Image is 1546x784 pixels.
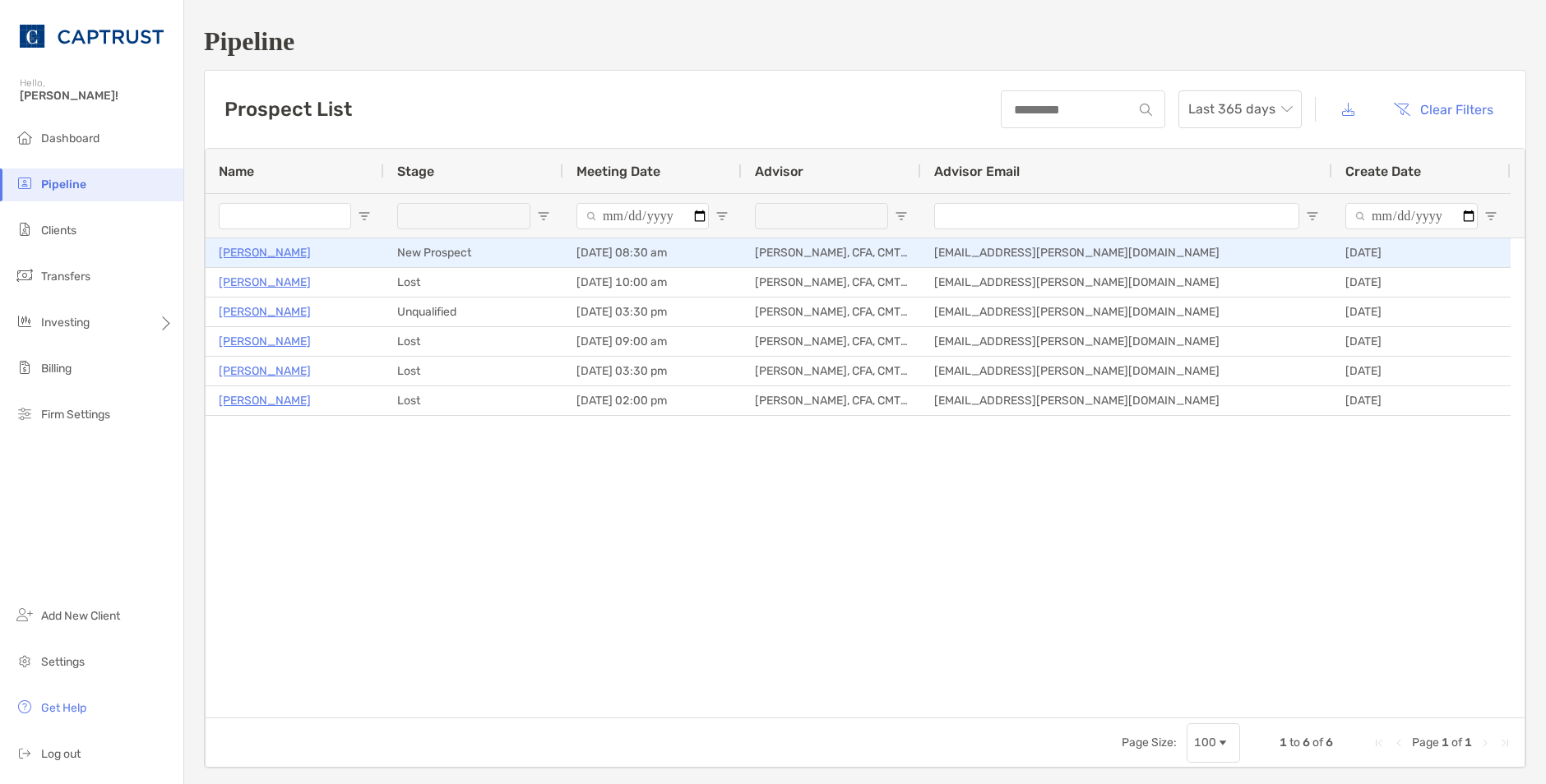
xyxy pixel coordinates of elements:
span: Log out [41,747,81,761]
div: [PERSON_NAME], CFA, CMT® [742,327,921,356]
div: [EMAIL_ADDRESS][PERSON_NAME][DOMAIN_NAME] [921,327,1332,356]
button: Open Filter Menu [358,210,371,223]
div: 100 [1194,736,1216,749]
div: [DATE] [1332,297,1511,326]
img: logout icon [15,743,35,763]
span: 6 [1326,736,1333,749]
div: Lost [384,386,563,415]
span: of [1312,736,1323,749]
div: Lost [384,357,563,385]
div: Unqualified [384,297,563,326]
div: Next Page [1479,736,1492,749]
span: Advisor Email [934,164,1020,179]
span: 1 [1442,736,1449,749]
span: Name [219,164,254,179]
img: CAPTRUST Logo [20,7,164,66]
img: pipeline icon [15,173,35,193]
div: [EMAIL_ADDRESS][PERSON_NAME][DOMAIN_NAME] [921,297,1332,326]
button: Open Filter Menu [715,210,729,223]
button: Open Filter Menu [895,210,908,223]
button: Open Filter Menu [1484,210,1497,223]
div: [DATE] 10:00 am [563,268,742,297]
div: First Page [1372,736,1386,749]
span: Last 365 days [1188,91,1292,127]
img: get-help icon [15,697,35,717]
img: add_new_client icon [15,605,35,625]
div: Previous Page [1392,736,1405,749]
div: New Prospect [384,238,563,267]
span: [PERSON_NAME]! [20,89,174,103]
button: Open Filter Menu [1306,210,1319,223]
div: [DATE] [1332,357,1511,385]
span: of [1451,736,1462,749]
span: Stage [397,164,434,179]
span: Clients [41,224,76,238]
span: Meeting Date [576,164,660,179]
div: [EMAIL_ADDRESS][PERSON_NAME][DOMAIN_NAME] [921,238,1332,267]
div: Lost [384,327,563,356]
img: clients icon [15,219,35,239]
div: [EMAIL_ADDRESS][PERSON_NAME][DOMAIN_NAME] [921,357,1332,385]
input: Advisor Email Filter Input [934,203,1299,229]
div: Page Size [1187,723,1240,763]
span: 1 [1465,736,1472,749]
span: Page [1412,736,1439,749]
span: Pipeline [41,178,86,191]
span: Transfers [41,270,90,284]
span: Advisor [755,164,803,179]
span: Add New Client [41,609,120,623]
div: [PERSON_NAME], CFA, CMT® [742,238,921,267]
input: Name Filter Input [219,203,351,229]
div: Page Size: [1122,736,1177,749]
img: transfers icon [15,265,35,285]
h3: Prospect List [224,98,352,121]
div: [EMAIL_ADDRESS][PERSON_NAME][DOMAIN_NAME] [921,386,1332,415]
div: [DATE] 09:00 am [563,327,742,356]
div: [DATE] 08:30 am [563,238,742,267]
img: input icon [1140,104,1152,116]
div: [PERSON_NAME], CFA, CMT® [742,357,921,385]
button: Open Filter Menu [537,210,550,223]
span: Billing [41,362,72,376]
span: to [1289,736,1300,749]
a: [PERSON_NAME] [219,361,311,381]
a: [PERSON_NAME] [219,242,311,263]
div: Lost [384,268,563,297]
a: [PERSON_NAME] [219,302,311,322]
span: Firm Settings [41,408,110,422]
div: [PERSON_NAME], CFA, CMT® [742,268,921,297]
div: [PERSON_NAME], CFA, CMT® [742,297,921,326]
input: Create Date Filter Input [1345,203,1478,229]
div: [DATE] [1332,238,1511,267]
div: [EMAIL_ADDRESS][PERSON_NAME][DOMAIN_NAME] [921,268,1332,297]
a: [PERSON_NAME] [219,390,311,411]
img: investing icon [15,311,35,331]
input: Meeting Date Filter Input [576,203,709,229]
span: Dashboard [41,131,100,145]
div: Last Page [1498,736,1511,749]
div: [PERSON_NAME], CFA, CMT® [742,386,921,415]
span: Create Date [1345,164,1421,179]
div: [DATE] [1332,386,1511,415]
div: [DATE] 03:30 pm [563,357,742,385]
a: [PERSON_NAME] [219,331,311,352]
button: Clear Filters [1381,91,1506,127]
span: 6 [1303,736,1310,749]
div: [DATE] [1332,327,1511,356]
img: settings icon [15,651,35,671]
div: [DATE] [1332,268,1511,297]
span: Get Help [41,701,86,715]
span: Investing [41,316,90,330]
span: Settings [41,655,85,669]
span: 1 [1280,736,1287,749]
img: firm-settings icon [15,404,35,423]
div: [DATE] 03:30 pm [563,297,742,326]
a: [PERSON_NAME] [219,272,311,293]
img: billing icon [15,357,35,377]
div: [DATE] 02:00 pm [563,386,742,415]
